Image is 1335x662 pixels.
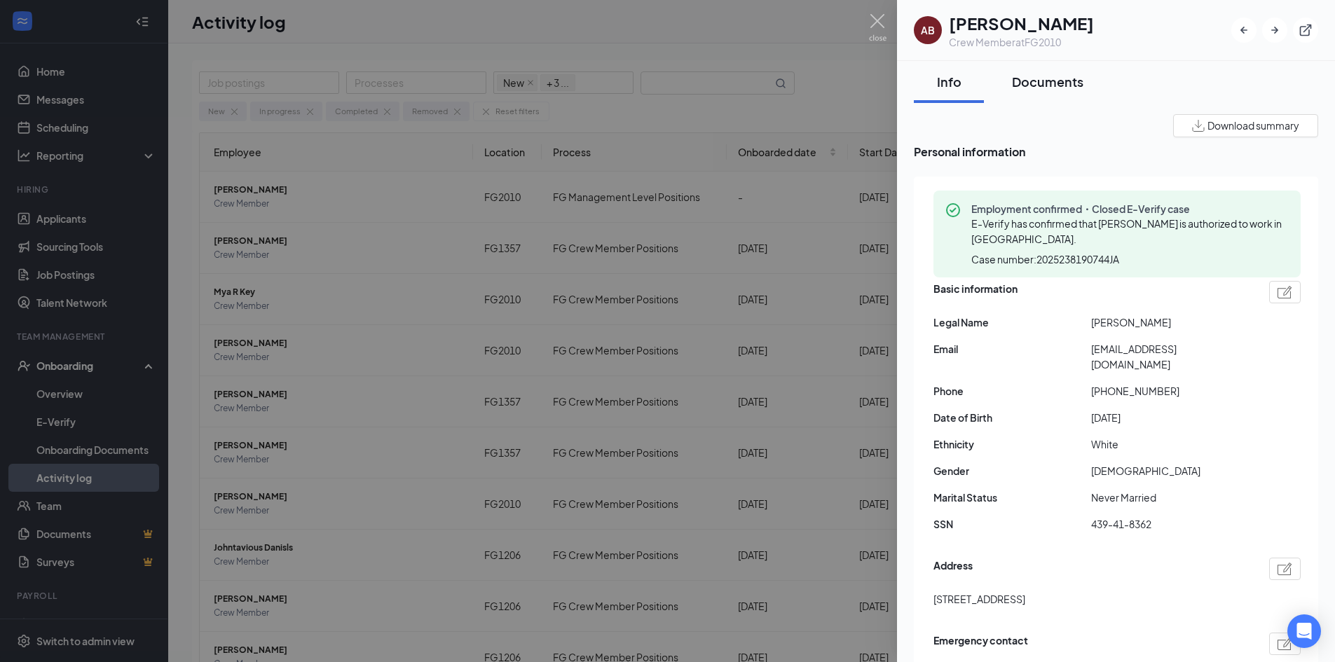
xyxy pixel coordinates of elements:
[1268,23,1282,37] svg: ArrowRight
[933,281,1018,303] span: Basic information
[971,202,1289,216] span: Employment confirmed・Closed E-Verify case
[1207,118,1299,133] span: Download summary
[933,463,1091,478] span: Gender
[1237,23,1251,37] svg: ArrowLeftNew
[933,633,1028,655] span: Emergency contact
[1091,516,1249,532] span: 439-41-8362
[1091,383,1249,399] span: [PHONE_NUMBER]
[1091,463,1249,478] span: [DEMOGRAPHIC_DATA]
[933,516,1091,532] span: SSN
[914,143,1318,160] span: Personal information
[933,315,1091,330] span: Legal Name
[1262,18,1287,43] button: ArrowRight
[1293,18,1318,43] button: ExternalLink
[971,252,1119,266] span: Case number: 2025238190744JA
[933,436,1091,452] span: Ethnicity
[933,383,1091,399] span: Phone
[1091,436,1249,452] span: White
[949,35,1094,49] div: Crew Member at FG2010
[921,23,935,37] div: AB
[945,202,961,219] svg: CheckmarkCircle
[933,558,973,580] span: Address
[1091,315,1249,330] span: [PERSON_NAME]
[933,341,1091,357] span: Email
[1091,490,1249,505] span: Never Married
[933,591,1025,607] span: [STREET_ADDRESS]
[933,490,1091,505] span: Marital Status
[928,73,970,90] div: Info
[949,11,1094,35] h1: [PERSON_NAME]
[1287,614,1321,648] div: Open Intercom Messenger
[1299,23,1313,37] svg: ExternalLink
[1173,114,1318,137] button: Download summary
[1091,410,1249,425] span: [DATE]
[1231,18,1257,43] button: ArrowLeftNew
[1012,73,1083,90] div: Documents
[1091,341,1249,372] span: [EMAIL_ADDRESS][DOMAIN_NAME]
[933,410,1091,425] span: Date of Birth
[971,217,1282,245] span: E-Verify has confirmed that [PERSON_NAME] is authorized to work in [GEOGRAPHIC_DATA].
